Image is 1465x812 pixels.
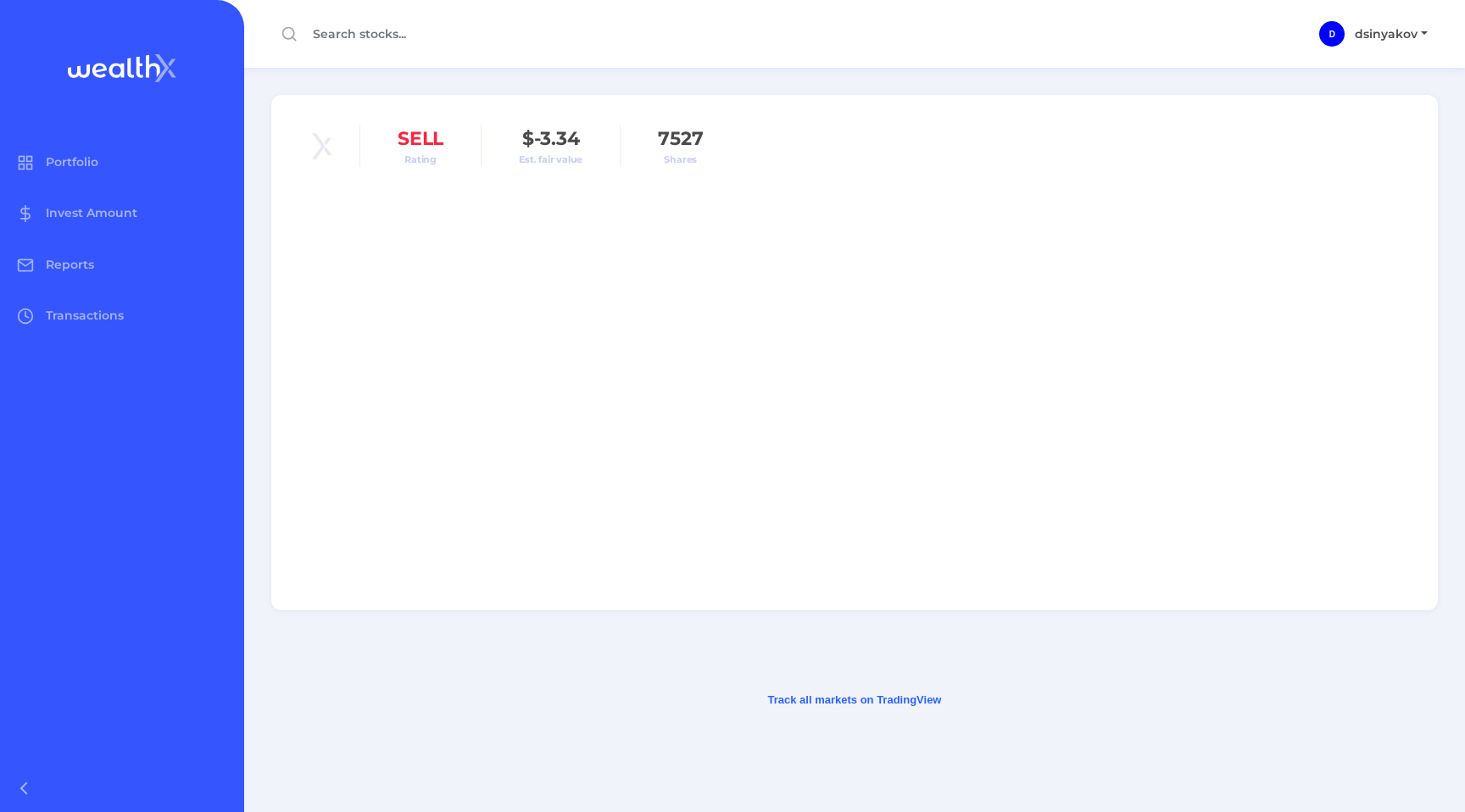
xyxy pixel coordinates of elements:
span: Reports [46,257,94,272]
span: Transactions [46,308,124,323]
input: Search stocks... [271,19,739,49]
p: Rating [398,153,443,167]
span: 7527 [658,127,703,167]
p: Est. fair value [519,153,582,167]
span: Invest Amount [46,205,137,220]
iframe: advanced chart TradingView widget [271,197,1438,687]
div: $ -3.34 [519,125,582,153]
span: SELL [398,127,443,150]
a: Track all markets on TradingView [768,693,942,706]
button: dsinyakov [1345,20,1438,48]
p: Shares [658,153,703,167]
img: PL logo [298,122,346,170]
span: dsinyakov [1355,26,1418,42]
img: wealthX [68,54,176,82]
span: Portfolio [46,154,98,170]
span: D [1329,30,1335,39]
div: dsinyakov [1319,21,1345,47]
